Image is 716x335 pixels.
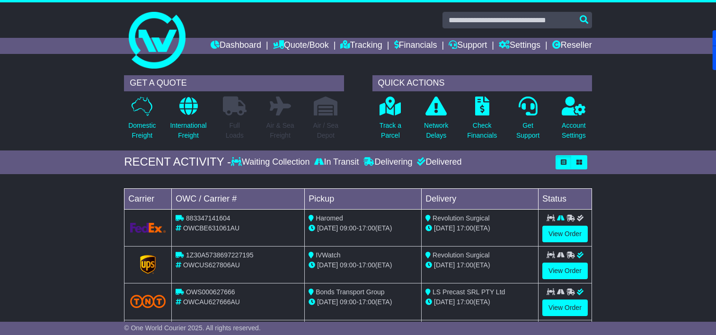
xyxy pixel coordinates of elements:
[542,263,588,279] a: View Order
[433,214,490,222] span: Revolution Surgical
[172,188,305,209] td: OWC / Carrier #
[379,96,402,146] a: Track aParcel
[467,96,497,146] a: CheckFinancials
[309,297,417,307] div: - (ETA)
[316,251,340,259] span: IVWatch
[449,38,487,54] a: Support
[169,96,207,146] a: InternationalFreight
[340,298,356,306] span: 09:00
[359,261,375,269] span: 17:00
[372,75,592,91] div: QUICK ACTIONS
[425,223,534,233] div: (ETA)
[317,261,338,269] span: [DATE]
[223,121,247,141] p: Full Loads
[340,38,382,54] a: Tracking
[186,214,230,222] span: 883347141604
[340,261,356,269] span: 09:00
[552,38,592,54] a: Reseller
[422,188,539,209] td: Delivery
[128,96,156,146] a: DomesticFreight
[425,260,534,270] div: (ETA)
[394,38,437,54] a: Financials
[457,298,473,306] span: 17:00
[415,157,461,167] div: Delivered
[124,324,261,332] span: © One World Courier 2025. All rights reserved.
[317,224,338,232] span: [DATE]
[499,38,540,54] a: Settings
[359,298,375,306] span: 17:00
[316,288,385,296] span: Bonds Transport Group
[266,121,294,141] p: Air & Sea Freight
[433,251,490,259] span: Revolution Surgical
[124,75,344,91] div: GET A QUOTE
[424,96,449,146] a: NetworkDelays
[124,188,172,209] td: Carrier
[186,288,235,296] span: OWS000627666
[562,121,586,141] p: Account Settings
[539,188,592,209] td: Status
[340,224,356,232] span: 09:00
[128,121,156,141] p: Domestic Freight
[183,261,240,269] span: OWCUS627806AU
[425,297,534,307] div: (ETA)
[312,157,361,167] div: In Transit
[186,251,253,259] span: 1Z30A5738697227195
[457,261,473,269] span: 17:00
[433,288,505,296] span: LS Precast SRL PTY Ltd
[434,298,455,306] span: [DATE]
[542,300,588,316] a: View Order
[316,214,343,222] span: Haromed
[561,96,586,146] a: AccountSettings
[231,157,312,167] div: Waiting Collection
[467,121,497,141] p: Check Financials
[424,121,448,141] p: Network Delays
[359,224,375,232] span: 17:00
[317,298,338,306] span: [DATE]
[380,121,401,141] p: Track a Parcel
[170,121,206,141] p: International Freight
[516,121,539,141] p: Get Support
[313,121,338,141] p: Air / Sea Depot
[457,224,473,232] span: 17:00
[434,224,455,232] span: [DATE]
[140,255,156,274] img: GetCarrierServiceLogo
[305,188,422,209] td: Pickup
[130,295,166,308] img: TNT_Domestic.png
[183,224,239,232] span: OWCBE631061AU
[211,38,261,54] a: Dashboard
[124,155,231,169] div: RECENT ACTIVITY -
[542,226,588,242] a: View Order
[516,96,540,146] a: GetSupport
[309,260,417,270] div: - (ETA)
[361,157,415,167] div: Delivering
[434,261,455,269] span: [DATE]
[183,298,240,306] span: OWCAU627666AU
[273,38,329,54] a: Quote/Book
[309,223,417,233] div: - (ETA)
[130,223,166,233] img: GetCarrierServiceLogo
